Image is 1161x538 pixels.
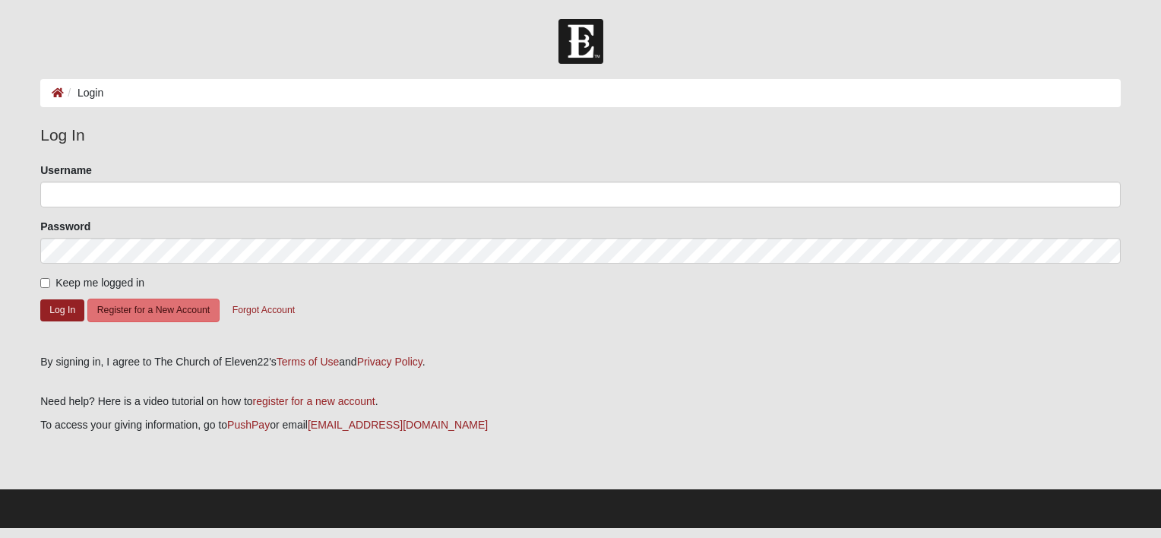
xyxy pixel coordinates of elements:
[558,19,603,64] img: Church of Eleven22 Logo
[87,299,220,322] button: Register for a New Account
[40,417,1121,433] p: To access your giving information, go to or email
[64,85,103,101] li: Login
[227,419,270,431] a: PushPay
[40,394,1121,410] p: Need help? Here is a video tutorial on how to .
[40,219,90,234] label: Password
[40,123,1121,147] legend: Log In
[40,299,84,321] button: Log In
[308,419,488,431] a: [EMAIL_ADDRESS][DOMAIN_NAME]
[55,277,144,289] span: Keep me logged in
[40,354,1121,370] div: By signing in, I agree to The Church of Eleven22's and .
[40,278,50,288] input: Keep me logged in
[357,356,422,368] a: Privacy Policy
[40,163,92,178] label: Username
[277,356,339,368] a: Terms of Use
[253,395,375,407] a: register for a new account
[223,299,305,322] button: Forgot Account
